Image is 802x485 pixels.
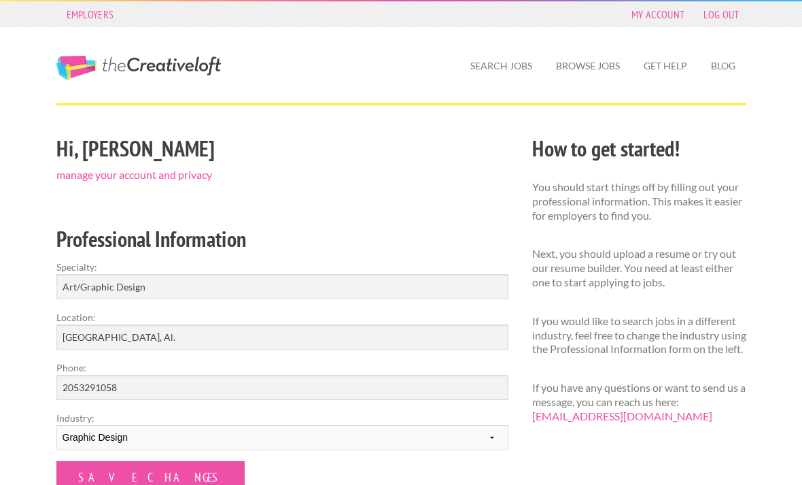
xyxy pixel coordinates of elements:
[532,409,712,422] a: [EMAIL_ADDRESS][DOMAIN_NAME]
[532,247,746,289] p: Next, you should upload a resume or try out our resume builder. You need at least either one to s...
[532,314,746,356] p: If you would like to search jobs in a different industry, feel free to change the industry using ...
[56,260,508,274] label: Specialty:
[56,361,508,375] label: Phone:
[697,5,746,24] a: Log Out
[56,224,508,254] h2: Professional Information
[56,375,508,400] input: Optional
[532,180,746,222] p: You should start things off by filling out your professional information. This makes it easier fo...
[56,56,221,80] a: The Creative Loft
[625,5,691,24] a: My Account
[56,133,508,164] h2: Hi, [PERSON_NAME]
[56,310,508,324] label: Location:
[56,324,508,350] input: e.g. New York, NY
[56,411,508,425] label: Industry:
[60,5,121,24] a: Employers
[459,50,543,82] a: Search Jobs
[532,133,746,164] h2: How to get started!
[545,50,631,82] a: Browse Jobs
[633,50,698,82] a: Get Help
[56,168,212,181] a: manage your account and privacy
[532,381,746,423] p: If you have any questions or want to send us a message, you can reach us here:
[700,50,746,82] a: Blog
